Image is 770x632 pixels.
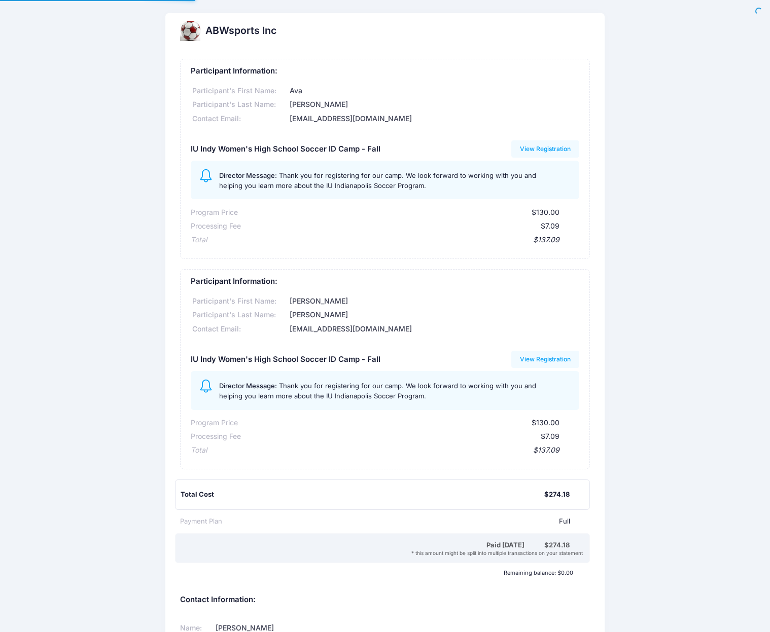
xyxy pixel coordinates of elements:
[191,431,241,442] div: Processing Fee
[191,99,288,110] div: Participant's Last Name:
[191,355,380,364] h5: IU Indy Women's High School Soccer ID Camp - Fall
[222,516,570,527] div: Full
[191,145,380,154] h5: IU Indy Women's High School Soccer ID Camp - Fall
[219,382,277,390] span: Director Message:
[191,67,580,76] h5: Participant Information:
[207,235,560,245] div: $137.09
[191,221,241,232] div: Processing Fee
[191,207,238,218] div: Program Price
[511,351,580,368] a: View Registration
[219,171,277,179] span: Director Message:
[191,418,238,428] div: Program Price
[241,431,560,442] div: $7.09
[191,296,288,307] div: Participant's First Name:
[219,171,536,190] span: Thank you for registering for our camp. We look forward to working with you and helping you learn...
[205,25,276,36] h2: ABWsports Inc
[288,296,579,307] div: [PERSON_NAME]
[178,550,588,556] div: * this amount might be split into multiple transactions on your statement
[219,382,536,400] span: Thank you for registering for our camp. We look forward to working with you and helping you learn...
[191,114,288,124] div: Contact Email:
[180,596,590,605] h5: Contact Information:
[207,445,560,456] div: $137.09
[191,277,580,286] h5: Participant Information:
[288,114,579,124] div: [EMAIL_ADDRESS][DOMAIN_NAME]
[191,324,288,334] div: Contact Email:
[181,490,544,500] div: Total Cost
[176,570,579,576] div: Remaining balance: $0.00
[511,140,580,158] a: View Registration
[191,235,207,245] div: Total
[288,86,579,96] div: Ava
[544,540,570,550] div: $274.18
[191,445,207,456] div: Total
[241,221,560,232] div: $7.09
[288,99,579,110] div: [PERSON_NAME]
[532,418,559,427] span: $130.00
[532,208,559,216] span: $130.00
[288,310,579,320] div: [PERSON_NAME]
[191,310,288,320] div: Participant's Last Name:
[288,324,579,334] div: [EMAIL_ADDRESS][DOMAIN_NAME]
[191,86,288,96] div: Participant's First Name:
[182,540,544,550] div: Paid [DATE]
[180,516,222,527] div: Payment Plan
[544,490,570,500] div: $274.18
